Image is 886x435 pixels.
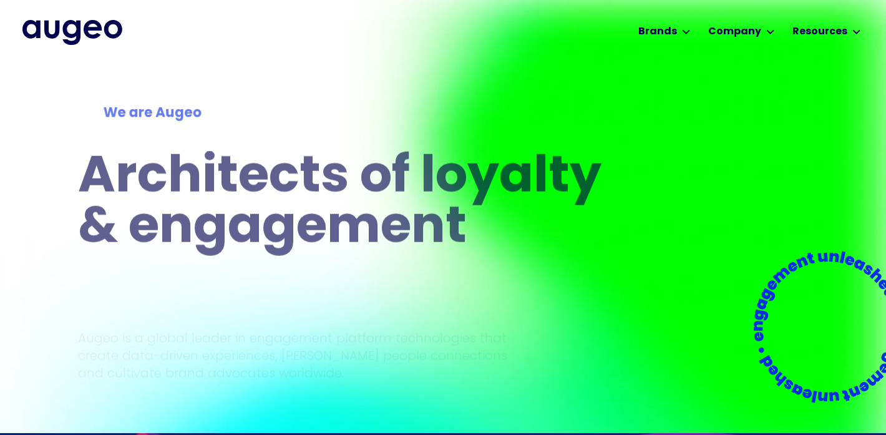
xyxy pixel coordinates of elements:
p: Augeo is a global leader in engagement platform technologies that create data-driven experiences,... [78,330,507,382]
img: Augeo's full logo in midnight blue. [22,20,122,45]
div: We are Augeo [104,104,592,124]
h1: Architects of loyalty & engagement [78,154,617,255]
div: Resources [792,24,847,39]
div: Company [708,24,761,39]
div: Brands [638,24,677,39]
a: home [22,20,122,45]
